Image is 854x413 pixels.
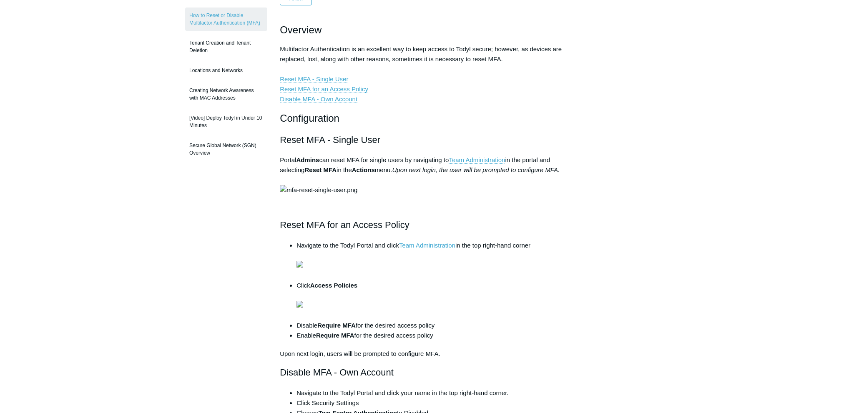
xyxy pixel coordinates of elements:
a: Creating Network Awareness with MAC Addresses [185,83,267,106]
span: Configuration [280,113,339,124]
strong: Admins [296,156,319,163]
li: Navigate to the Todyl Portal and click in the top right-hand corner [296,240,574,280]
span: Overview [280,24,322,35]
strong: Access Policies [296,282,357,309]
a: Reset MFA for an Access Policy [280,85,368,93]
a: Tenant Creation and Tenant Deletion [185,35,267,58]
a: [Video] Deploy Todyl in Under 10 Minutes [185,110,267,133]
h2: Disable MFA - Own Account [280,365,574,380]
p: Multifactor Authentication is an excellent way to keep access to Todyl secure; however, as device... [280,44,574,104]
a: Locations and Networks [185,63,267,78]
img: mfa-reset-single-user.png [280,185,357,195]
li: Disable for the desired access policy [296,320,574,330]
a: Reset MFA - Single User [280,75,348,83]
em: Upon next login, the user will be prompted to configure MFA. [392,166,560,173]
strong: Reset MFA [304,166,337,173]
li: Enable for the desired access policy [296,330,574,340]
h2: Reset MFA for an Access Policy [280,218,574,232]
a: Disable MFA - Own Account [280,95,357,103]
strong: Require MFA [317,322,356,329]
li: Navigate to the Todyl Portal and click your name in the top right-hand corner. [296,388,574,398]
a: Team Administration [399,242,455,249]
li: Click Security Settings [296,398,574,408]
p: Upon next login, users will be prompted to configure MFA. [280,349,574,359]
li: Click [296,280,574,320]
a: Team Administration [449,156,505,164]
p: Portal can reset MFA for single users by navigating to in the portal and selecting in the menu. [280,155,574,195]
img: 39300178841747 [296,261,303,268]
strong: Require MFA [316,332,354,339]
img: 39300178843667 [296,301,303,308]
strong: Actions [352,166,375,173]
a: Secure Global Network (SGN) Overview [185,138,267,161]
a: How to Reset or Disable Multifactor Authentication (MFA) [185,8,267,31]
h2: Reset MFA - Single User [280,133,574,147]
